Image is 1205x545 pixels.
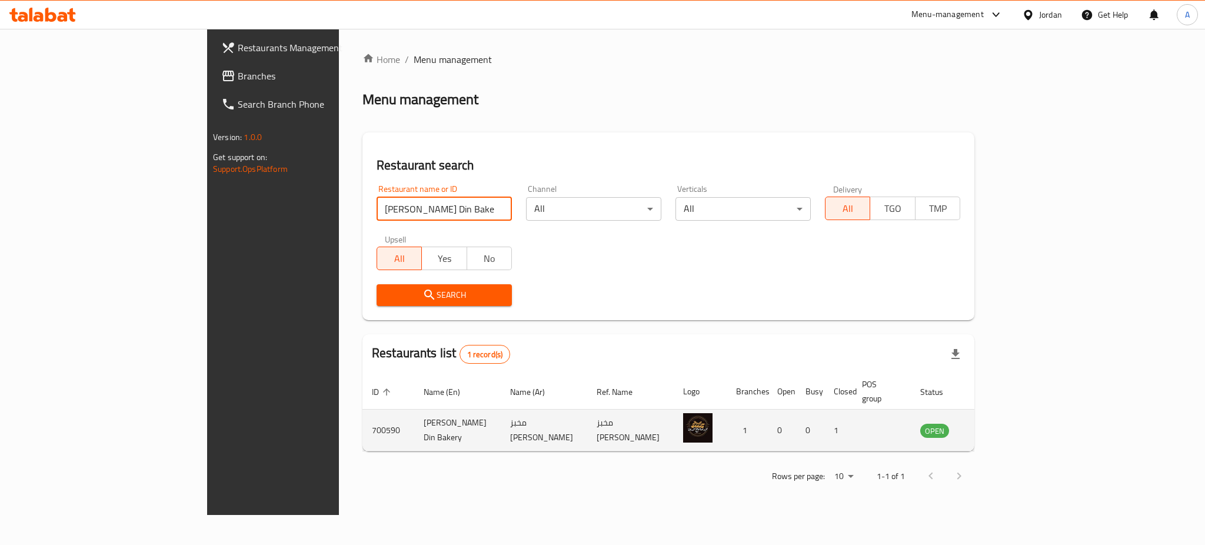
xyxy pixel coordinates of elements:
[238,41,399,55] span: Restaurants Management
[244,129,262,145] span: 1.0.0
[825,197,870,220] button: All
[587,410,674,451] td: مخبز [PERSON_NAME]
[386,288,502,303] span: Search
[510,385,560,399] span: Name (Ar)
[830,468,858,486] div: Rows per page:
[674,374,727,410] th: Logo
[377,247,422,270] button: All
[424,385,475,399] span: Name (En)
[911,8,984,22] div: Menu-management
[920,385,958,399] span: Status
[362,52,974,67] nav: breadcrumb
[427,250,462,267] span: Yes
[213,129,242,145] span: Version:
[467,247,512,270] button: No
[772,469,825,484] p: Rows per page:
[877,469,905,484] p: 1-1 of 1
[875,200,910,217] span: TGO
[377,197,512,221] input: Search for restaurant name or ID..
[920,200,956,217] span: TMP
[372,385,394,399] span: ID
[385,235,407,243] label: Upsell
[238,69,399,83] span: Branches
[501,410,587,451] td: مخبز [PERSON_NAME]
[824,374,853,410] th: Closed
[870,197,915,220] button: TGO
[830,200,866,217] span: All
[727,410,768,451] td: 1
[862,377,897,406] span: POS group
[213,149,267,165] span: Get support on:
[597,385,648,399] span: Ref. Name
[768,410,796,451] td: 0
[414,410,501,451] td: [PERSON_NAME] Din Bakery
[372,344,510,364] h2: Restaurants list
[675,197,811,221] div: All
[460,345,511,364] div: Total records count
[212,34,408,62] a: Restaurants Management
[1039,8,1062,21] div: Jordan
[382,250,417,267] span: All
[414,52,492,67] span: Menu management
[377,284,512,306] button: Search
[683,413,713,443] img: Salah El Din Bakery
[213,161,288,177] a: Support.OpsPlatform
[526,197,661,221] div: All
[472,250,507,267] span: No
[915,197,960,220] button: TMP
[920,424,949,438] span: OPEN
[973,374,1013,410] th: Action
[460,349,510,360] span: 1 record(s)
[824,410,853,451] td: 1
[362,90,478,109] h2: Menu management
[362,374,1013,451] table: enhanced table
[1185,8,1190,21] span: A
[768,374,796,410] th: Open
[212,62,408,90] a: Branches
[833,185,863,193] label: Delivery
[377,157,960,174] h2: Restaurant search
[421,247,467,270] button: Yes
[727,374,768,410] th: Branches
[238,97,399,111] span: Search Branch Phone
[212,90,408,118] a: Search Branch Phone
[796,410,824,451] td: 0
[941,340,970,368] div: Export file
[796,374,824,410] th: Busy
